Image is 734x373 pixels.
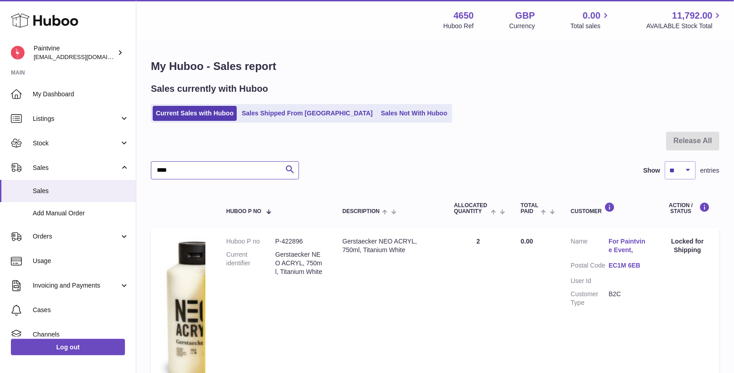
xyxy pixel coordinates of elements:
[151,83,268,95] h2: Sales currently with Huboo
[609,261,646,270] a: EC1M 6EB
[609,290,646,307] dd: B2C
[521,203,539,214] span: Total paid
[343,237,436,254] div: Gerstaecker NEO ACRYL, 750ml, Titanium White
[33,139,120,148] span: Stock
[609,237,646,254] a: For Paintvine Event,
[454,203,488,214] span: ALLOCATED Quantity
[11,339,125,355] a: Log out
[34,44,115,61] div: Paintvine
[515,10,535,22] strong: GBP
[33,114,120,123] span: Listings
[33,187,129,195] span: Sales
[646,22,723,30] span: AVAILABLE Stock Total
[571,237,609,257] dt: Name
[153,106,237,121] a: Current Sales with Huboo
[33,90,129,99] span: My Dashboard
[275,237,325,246] dd: P-422896
[33,209,129,218] span: Add Manual Order
[226,237,275,246] dt: Huboo P no
[571,261,609,272] dt: Postal Code
[226,250,275,276] dt: Current identifier
[700,166,719,175] span: entries
[521,238,533,245] span: 0.00
[343,209,380,214] span: Description
[33,330,129,339] span: Channels
[644,166,660,175] label: Show
[33,232,120,241] span: Orders
[226,209,261,214] span: Huboo P no
[571,277,609,285] dt: User Id
[509,22,535,30] div: Currency
[378,106,450,121] a: Sales Not With Huboo
[571,202,647,214] div: Customer
[34,53,134,60] span: [EMAIL_ADDRESS][DOMAIN_NAME]
[570,22,611,30] span: Total sales
[33,257,129,265] span: Usage
[672,10,713,22] span: 11,792.00
[570,10,611,30] a: 0.00 Total sales
[275,250,325,276] dd: Gerstaecker NEO ACRYL, 750ml, Titanium White
[239,106,376,121] a: Sales Shipped From [GEOGRAPHIC_DATA]
[646,10,723,30] a: 11,792.00 AVAILABLE Stock Total
[151,59,719,74] h1: My Huboo - Sales report
[454,10,474,22] strong: 4650
[33,306,129,314] span: Cases
[571,290,609,307] dt: Customer Type
[33,281,120,290] span: Invoicing and Payments
[583,10,601,22] span: 0.00
[444,22,474,30] div: Huboo Ref
[33,164,120,172] span: Sales
[665,237,710,254] div: Locked for Shipping
[11,46,25,60] img: euan@paintvine.co.uk
[665,202,710,214] div: Action / Status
